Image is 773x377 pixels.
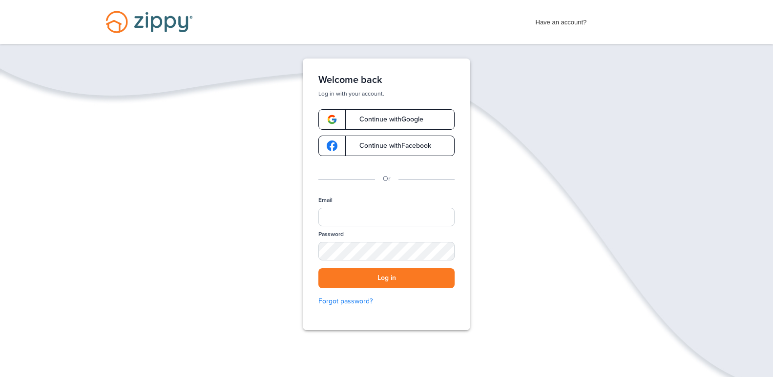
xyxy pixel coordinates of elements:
[350,142,431,149] span: Continue with Facebook
[318,242,455,260] input: Password
[318,109,455,130] a: google-logoContinue withGoogle
[318,268,455,288] button: Log in
[318,74,455,86] h1: Welcome back
[318,196,333,204] label: Email
[327,140,337,151] img: google-logo
[318,136,455,156] a: google-logoContinue withFacebook
[350,116,423,123] span: Continue with Google
[318,230,344,238] label: Password
[383,174,391,184] p: Or
[318,208,455,226] input: Email
[318,90,455,98] p: Log in with your account.
[536,12,587,28] span: Have an account?
[318,296,455,307] a: Forgot password?
[327,114,337,125] img: google-logo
